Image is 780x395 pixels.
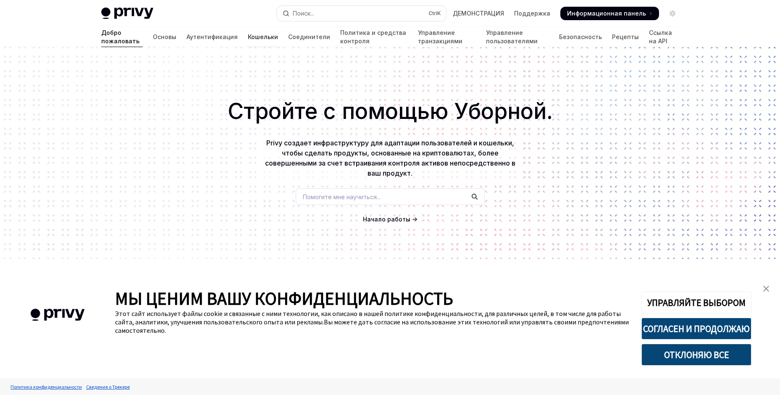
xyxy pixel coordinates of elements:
[641,318,751,340] button: СОГЛАСЕН И ПРОДОЛЖАЮ
[248,27,278,47] a: Кошельки
[666,7,679,20] button: Переключить темный режим
[641,344,751,366] button: ОТКЛОНЯЮ ВСЕ
[560,7,659,20] a: Информационная панель
[101,29,143,45] ya-tr-span: Добро пожаловать
[340,27,408,47] a: Политика и средства контроля
[115,318,629,334] ya-tr-span: Вы можете дать согласие на использование этих технологий или управлять своими предпочтениями само...
[649,29,679,45] ya-tr-span: Ссылка на API
[228,98,553,124] ya-tr-span: Стройте с помощью Уборной.
[437,10,441,16] ya-tr-span: K
[643,323,750,334] ya-tr-span: СОГЛАСЕН И ПРОДОЛЖАЮ
[647,297,746,308] ya-tr-span: УПРАВЛЯЙТЕ ВЫБОРОМ
[303,193,381,200] ya-tr-span: Помогите мне научиться...
[84,379,132,394] a: Сведения о Трекере
[288,33,330,41] ya-tr-span: Соединители
[115,287,453,309] ya-tr-span: МЫ ЦЕНИМ ВАШУ КОНФИДЕНЦИАЛЬНОСТЬ
[340,29,408,45] ya-tr-span: Политика и средства контроля
[559,27,602,47] a: Безопасность
[288,27,330,47] a: Соединители
[293,10,314,17] ya-tr-span: Поиск...
[612,27,639,47] a: Рецепты
[186,27,238,47] a: Аутентификация
[13,297,102,333] img: логотип компании
[115,309,621,326] ya-tr-span: Этот сайт использует файлы cookie и связанные с ними технологии, как описано в нашей политике кон...
[418,27,476,47] a: Управление транзакциями
[153,33,176,41] ya-tr-span: Основы
[514,9,550,18] a: Поддержка
[363,215,410,224] a: Начало работы
[763,286,769,292] img: закрыть баннер
[486,29,549,45] ya-tr-span: Управление пользователями
[186,33,238,41] ya-tr-span: Аутентификация
[567,10,646,17] ya-tr-span: Информационная панель
[101,27,143,47] a: Добро пожаловать
[8,379,84,394] a: Политика конфиденциальности
[248,33,278,41] ya-tr-span: Кошельки
[153,27,176,47] a: Основы
[265,139,515,177] ya-tr-span: Privy создает инфраструктуру для адаптации пользователей и кошельки, чтобы сделать продукты, осно...
[612,33,639,41] ya-tr-span: Рецепты
[641,292,751,313] button: УПРАВЛЯЙТЕ ВЫБОРОМ
[101,8,153,19] img: светлый логотип
[86,384,130,390] ya-tr-span: Сведения о Трекере
[758,280,775,297] a: закрыть баннер
[453,9,504,18] a: ДЕМОНСТРАЦИЯ
[418,29,476,45] ya-tr-span: Управление транзакциями
[277,6,446,21] button: Открыть поиск
[11,384,82,390] ya-tr-span: Политика конфиденциальности
[428,10,437,16] ya-tr-span: Ctrl
[664,349,729,361] ya-tr-span: ОТКЛОНЯЮ ВСЕ
[486,27,549,47] a: Управление пользователями
[559,33,602,41] ya-tr-span: Безопасность
[649,27,679,47] a: Ссылка на API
